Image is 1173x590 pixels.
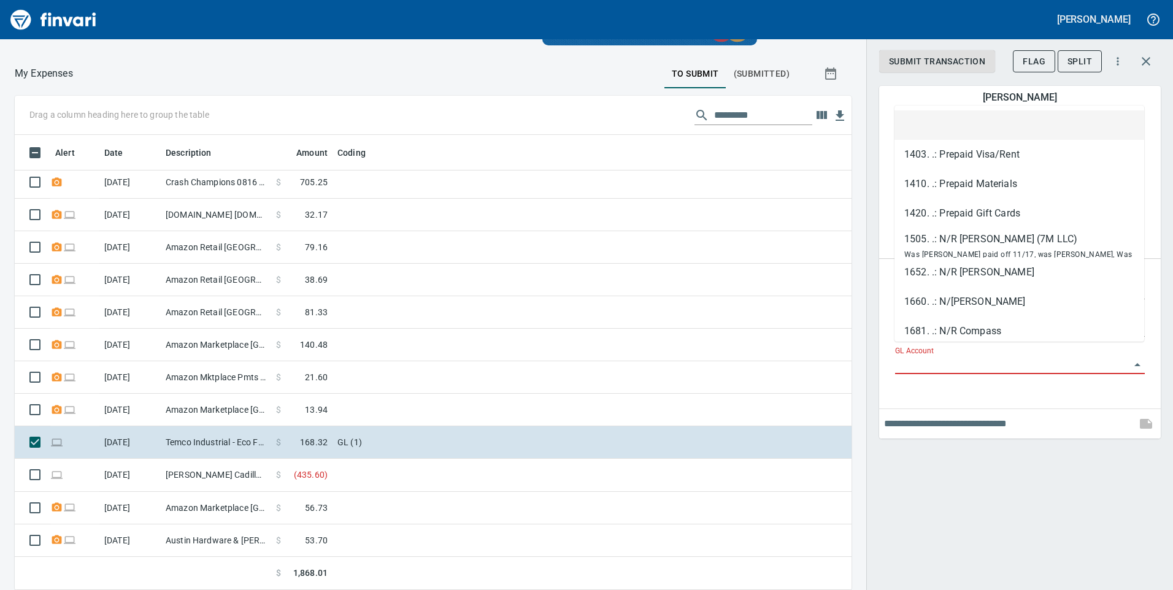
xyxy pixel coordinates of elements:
[305,502,328,514] span: 56.73
[161,199,271,231] td: [DOMAIN_NAME] [DOMAIN_NAME][URL] WA
[276,371,281,383] span: $
[63,243,76,251] span: Online transaction
[161,329,271,361] td: Amazon Marketplace [GEOGRAPHIC_DATA] [GEOGRAPHIC_DATA]
[337,145,366,160] span: Coding
[300,339,328,351] span: 140.48
[1129,356,1146,374] button: Close
[161,524,271,557] td: Austin Hardware & [PERSON_NAME] Summit [GEOGRAPHIC_DATA]
[879,50,995,73] button: Submit Transaction
[889,54,985,69] span: Submit Transaction
[280,145,328,160] span: Amount
[99,231,161,264] td: [DATE]
[894,258,1144,287] li: 1652. .: N/R [PERSON_NAME]
[50,210,63,218] span: Receipt Required
[50,275,63,283] span: Receipt Required
[99,296,161,329] td: [DATE]
[276,176,281,188] span: $
[904,250,1132,274] span: Was [PERSON_NAME] paid off 11/17, was [PERSON_NAME], Was [PERSON_NAME] paid off 07/24
[63,340,76,348] span: Online transaction
[99,199,161,231] td: [DATE]
[50,405,63,413] span: Receipt Required
[1054,10,1134,29] button: [PERSON_NAME]
[894,199,1144,228] li: 1420. .: Prepaid Gift Cards
[50,535,63,543] span: Receipt Required
[1057,13,1131,26] h5: [PERSON_NAME]
[161,426,271,459] td: Temco Industrial - Eco Fremont [GEOGRAPHIC_DATA]
[63,308,76,316] span: Online transaction
[63,373,76,381] span: Online transaction
[276,436,281,448] span: $
[276,241,281,253] span: $
[50,503,63,511] span: Receipt Required
[50,438,63,446] span: Online transaction
[305,534,328,546] span: 53.70
[63,275,76,283] span: Online transaction
[99,426,161,459] td: [DATE]
[305,371,328,383] span: 21.60
[63,405,76,413] span: Online transaction
[15,66,73,81] nav: breadcrumb
[1067,54,1092,69] span: Split
[99,492,161,524] td: [DATE]
[161,492,271,524] td: Amazon Marketplace [GEOGRAPHIC_DATA] [GEOGRAPHIC_DATA]
[895,347,934,354] label: GL Account
[296,145,328,160] span: Amount
[276,339,281,351] span: $
[894,287,1144,316] li: 1660. .: N/[PERSON_NAME]
[63,535,76,543] span: Online transaction
[894,140,1144,169] li: 1403. .: Prepaid Visa/Rent
[161,264,271,296] td: Amazon Retail [GEOGRAPHIC_DATA] [GEOGRAPHIC_DATA]
[276,567,281,580] span: $
[50,178,63,186] span: Receipt Required
[904,232,1134,247] div: 1505. .: N/R [PERSON_NAME] (7M LLC)
[276,209,281,221] span: $
[333,426,639,459] td: GL (1)
[104,145,123,160] span: Date
[166,145,212,160] span: Description
[276,306,281,318] span: $
[1013,50,1055,73] button: Flag
[812,59,852,88] button: Show transactions within a particular date range
[55,145,75,160] span: Alert
[104,145,139,160] span: Date
[99,361,161,394] td: [DATE]
[161,231,271,264] td: Amazon Retail [GEOGRAPHIC_DATA] [GEOGRAPHIC_DATA]
[50,243,63,251] span: Receipt Required
[337,145,382,160] span: Coding
[161,459,271,491] td: [PERSON_NAME] Cadilla Pasco [GEOGRAPHIC_DATA]
[294,469,328,481] span: ( 435.60 )
[55,145,91,160] span: Alert
[300,436,328,448] span: 168.32
[1104,48,1131,75] button: More
[99,524,161,557] td: [DATE]
[734,66,790,82] span: (Submitted)
[161,394,271,426] td: Amazon Marketplace [GEOGRAPHIC_DATA] [GEOGRAPHIC_DATA]
[305,274,328,286] span: 38.69
[672,66,719,82] span: To Submit
[161,296,271,329] td: Amazon Retail [GEOGRAPHIC_DATA] [GEOGRAPHIC_DATA]
[812,106,831,125] button: Choose columns to display
[99,459,161,491] td: [DATE]
[50,373,63,381] span: Receipt Required
[305,241,328,253] span: 79.16
[831,107,849,125] button: Download Table
[63,210,76,218] span: Online transaction
[15,66,73,81] p: My Expenses
[50,340,63,348] span: Receipt Required
[161,166,271,199] td: Crash Champions 0816 - [GEOGRAPHIC_DATA] [GEOGRAPHIC_DATA]
[305,306,328,318] span: 81.33
[276,404,281,416] span: $
[276,534,281,546] span: $
[276,274,281,286] span: $
[1131,47,1161,76] button: Close transaction
[894,169,1144,199] li: 1410. .: Prepaid Materials
[99,329,161,361] td: [DATE]
[161,361,271,394] td: Amazon Mktplace Pmts [DOMAIN_NAME][URL] WA
[276,469,281,481] span: $
[1058,50,1102,73] button: Split
[7,5,99,34] img: Finvari
[29,109,209,121] p: Drag a column heading here to group the table
[305,404,328,416] span: 13.94
[894,316,1144,346] li: 1681. .: N/R Compass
